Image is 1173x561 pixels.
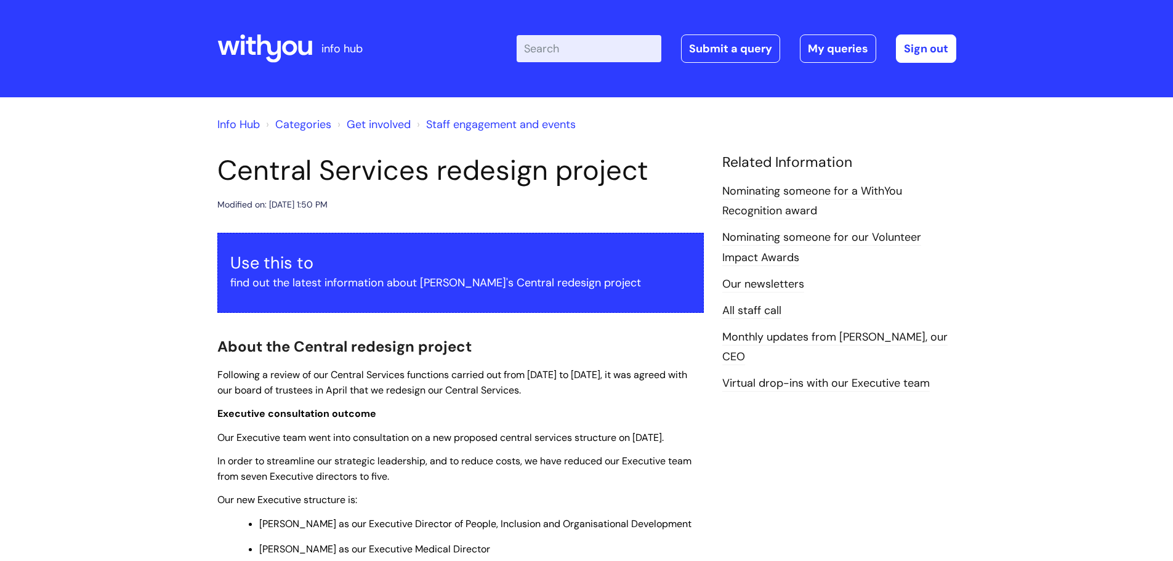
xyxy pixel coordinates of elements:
a: Submit a query [681,34,780,63]
span: About the Central redesign project [217,337,472,356]
a: Virtual drop-ins with our Executive team [722,376,930,392]
a: Monthly updates from [PERSON_NAME], our CEO [722,329,948,365]
a: Nominating someone for our Volunteer Impact Awards [722,230,921,265]
a: Categories [275,117,331,132]
div: Modified on: [DATE] 1:50 PM [217,197,328,212]
a: Info Hub [217,117,260,132]
h3: Use this to [230,253,691,273]
a: Get involved [347,117,411,132]
div: | - [517,34,956,63]
a: My queries [800,34,876,63]
span: Our new Executive structure is: [217,493,357,506]
li: Staff engagement and events [414,115,576,134]
span: In order to streamline our strategic leadership, and to reduce costs, we have reduced our Executi... [217,454,691,483]
span: [PERSON_NAME] as our Executive Director of People, Inclusion and Organisational Development [259,517,691,530]
a: Sign out [896,34,956,63]
li: Get involved [334,115,411,134]
h4: Related Information [722,154,956,171]
span: Following a review of our Central Services functions carried out from [DATE] to [DATE], it was ag... [217,368,687,397]
p: info hub [321,39,363,59]
a: All staff call [722,303,781,319]
input: Search [517,35,661,62]
li: Solution home [263,115,331,134]
a: Nominating someone for a WithYou Recognition award [722,184,902,219]
p: find out the latest information about [PERSON_NAME]'s Central redesign project [230,273,691,293]
span: [PERSON_NAME] as our Executive Medical Director [259,543,490,555]
span: Executive consultation outcome [217,407,376,420]
a: Staff engagement and events [426,117,576,132]
span: Our Executive team went into consultation on a new proposed central services structure on [DATE]. [217,431,664,444]
a: Our newsletters [722,276,804,293]
h1: Central Services redesign project [217,154,704,187]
